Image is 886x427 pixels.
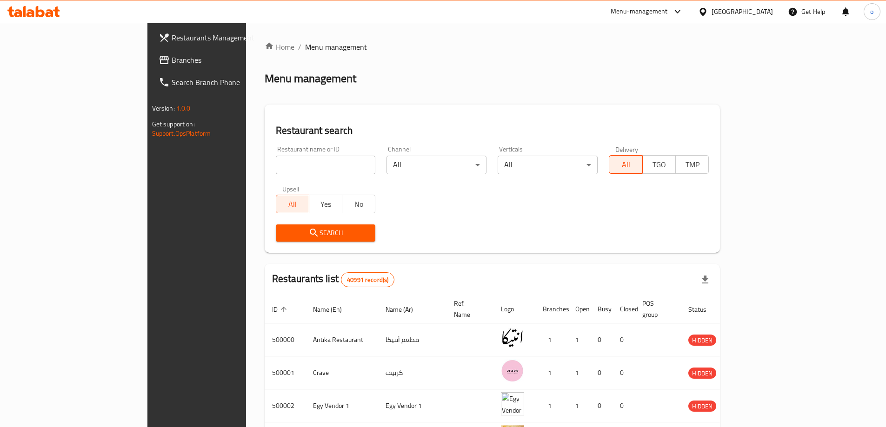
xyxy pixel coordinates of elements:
button: All [609,155,642,174]
td: كرييف [378,356,446,389]
span: Name (Ar) [386,304,425,315]
td: 0 [590,323,613,356]
span: POS group [642,298,670,320]
span: HIDDEN [688,335,716,346]
span: Branches [172,54,288,66]
td: 1 [535,389,568,422]
td: 1 [535,356,568,389]
td: Egy Vendor 1 [378,389,446,422]
span: All [280,197,306,211]
button: No [342,195,375,213]
span: TMP [679,158,705,171]
th: Closed [613,295,635,323]
h2: Menu management [265,71,356,86]
span: Get support on: [152,118,195,130]
td: Egy Vendor 1 [306,389,378,422]
a: Restaurants Management [151,26,295,49]
a: Support.OpsPlatform [152,127,211,139]
div: All [386,156,486,174]
li: / [298,41,301,53]
td: 0 [613,323,635,356]
span: o [870,7,873,17]
span: Ref. Name [454,298,482,320]
th: Open [568,295,590,323]
span: All [613,158,639,171]
span: Status [688,304,719,315]
button: TMP [675,155,709,174]
span: Restaurants Management [172,32,288,43]
button: Yes [309,195,342,213]
span: 1.0.0 [176,102,191,114]
th: Logo [493,295,535,323]
span: ID [272,304,290,315]
td: 0 [613,389,635,422]
td: 1 [568,356,590,389]
div: Total records count [341,272,394,287]
img: Egy Vendor 1 [501,392,524,415]
div: All [498,156,598,174]
label: Upsell [282,185,300,192]
img: Crave [501,359,524,382]
td: 1 [535,323,568,356]
button: Search [276,224,376,242]
span: Menu management [305,41,367,53]
span: Version: [152,102,175,114]
span: Search Branch Phone [172,77,288,88]
span: HIDDEN [688,368,716,379]
h2: Restaurants list [272,272,395,287]
input: Search for restaurant name or ID.. [276,156,376,174]
span: HIDDEN [688,401,716,412]
span: Name (En) [313,304,354,315]
img: Antika Restaurant [501,326,524,349]
span: Search [283,227,368,239]
button: All [276,195,309,213]
th: Branches [535,295,568,323]
th: Busy [590,295,613,323]
div: Export file [694,269,716,291]
td: 0 [613,356,635,389]
span: 40991 record(s) [341,276,394,284]
h2: Restaurant search [276,124,709,138]
td: 0 [590,389,613,422]
td: 1 [568,389,590,422]
span: Yes [313,197,339,211]
td: مطعم أنتيكا [378,323,446,356]
a: Search Branch Phone [151,71,295,93]
button: TGO [642,155,676,174]
span: No [346,197,372,211]
span: TGO [646,158,672,171]
a: Branches [151,49,295,71]
td: Antika Restaurant [306,323,378,356]
td: 0 [590,356,613,389]
div: Menu-management [611,6,668,17]
td: Crave [306,356,378,389]
td: 1 [568,323,590,356]
label: Delivery [615,146,639,152]
div: [GEOGRAPHIC_DATA] [712,7,773,17]
nav: breadcrumb [265,41,720,53]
